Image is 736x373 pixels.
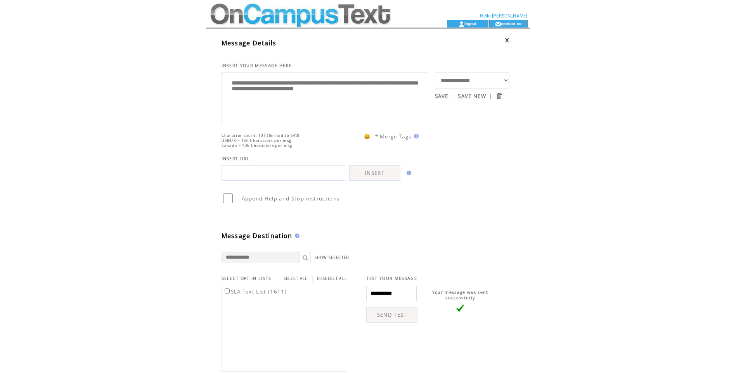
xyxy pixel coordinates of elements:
[375,133,412,140] span: * Merge Tags
[366,307,417,323] a: SEND TEST
[222,231,293,240] span: Message Destination
[222,63,292,68] span: INSERT YOUR MESSAGE HERE
[349,165,400,181] a: INSERT
[489,93,492,100] span: |
[459,21,464,27] img: account_icon.gif
[311,275,314,282] span: |
[464,21,476,26] a: logout
[222,133,300,138] span: Character count: 107 (limited to 640)
[225,288,230,294] input: SLA Text List (1611)
[317,276,347,281] a: DESELECT ALL
[364,133,371,140] span: 😀
[366,276,417,281] span: TEST YOUR MESSAGE
[495,21,501,27] img: contact_us_icon.gif
[495,92,503,100] input: Submit
[456,304,464,312] img: vLarge.png
[412,134,419,138] img: help.gif
[222,276,272,281] span: SELECT OPT-IN LISTS
[404,171,411,175] img: help.gif
[452,93,455,100] span: |
[293,233,300,238] img: help.gif
[222,39,277,47] span: Message Details
[501,21,521,26] a: contact us
[223,288,287,295] label: SLA Text List (1611)
[222,156,250,161] span: INSERT URL
[222,138,292,143] span: US&UK = 160 Characters per msg
[458,93,486,100] a: SAVE NEW
[222,143,293,148] span: Canada = 136 Characters per msg
[284,276,308,281] a: SELECT ALL
[480,13,527,19] span: Hello [PERSON_NAME]
[435,93,449,100] a: SAVE
[315,255,350,260] a: SHOW SELECTED
[242,195,340,202] span: Append Help and Stop instructions
[432,290,488,300] span: Your message was sent successfully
